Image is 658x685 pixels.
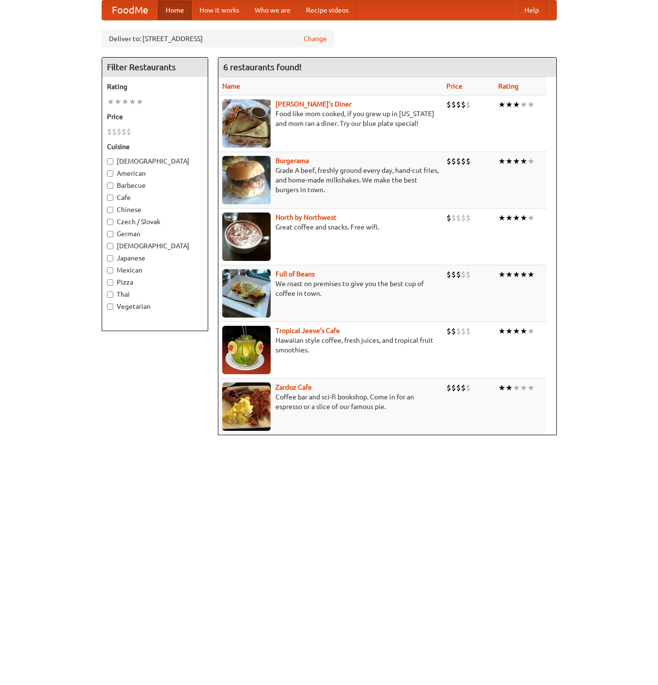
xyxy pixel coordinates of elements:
[527,99,535,110] li: ★
[102,30,334,47] div: Deliver to: [STREET_ADDRESS]
[461,156,466,167] li: $
[520,213,527,223] li: ★
[107,229,203,239] label: German
[456,269,461,280] li: $
[107,289,203,299] label: Thai
[222,82,240,90] a: Name
[114,96,122,107] li: ★
[451,213,456,223] li: $
[107,168,203,178] label: American
[446,382,451,393] li: $
[122,126,126,137] li: $
[117,126,122,137] li: $
[107,195,113,201] input: Cafe
[466,382,471,393] li: $
[136,96,143,107] li: ★
[222,166,439,195] p: Grade A beef, freshly ground every day, hand-cut fries, and home-made milkshakes. We make the bes...
[527,156,535,167] li: ★
[505,382,513,393] li: ★
[461,99,466,110] li: $
[513,326,520,336] li: ★
[466,99,471,110] li: $
[451,382,456,393] li: $
[451,156,456,167] li: $
[446,99,451,110] li: $
[222,156,271,204] img: burgerama.jpg
[107,277,203,287] label: Pizza
[275,157,309,165] a: Burgerama
[520,269,527,280] li: ★
[513,382,520,393] li: ★
[451,99,456,110] li: $
[112,126,117,137] li: $
[107,231,113,237] input: German
[505,213,513,223] li: ★
[451,269,456,280] li: $
[107,304,113,310] input: Vegetarian
[513,99,520,110] li: ★
[222,335,439,355] p: Hawaiian style coffee, fresh juices, and tropical fruit smoothies.
[107,170,113,177] input: American
[527,382,535,393] li: ★
[505,269,513,280] li: ★
[498,269,505,280] li: ★
[107,193,203,202] label: Cafe
[222,382,271,431] img: zardoz.jpg
[456,99,461,110] li: $
[107,126,112,137] li: $
[107,255,113,261] input: Japanese
[107,181,203,190] label: Barbecue
[520,382,527,393] li: ★
[192,0,247,20] a: How it works
[466,326,471,336] li: $
[107,112,203,122] h5: Price
[275,383,312,391] a: Zardoz Cafe
[505,326,513,336] li: ★
[107,265,203,275] label: Mexican
[222,326,271,374] img: jeeves.jpg
[513,269,520,280] li: ★
[498,326,505,336] li: ★
[520,326,527,336] li: ★
[102,0,158,20] a: FoodMe
[275,327,340,335] a: Tropical Jeeve's Cafe
[517,0,547,20] a: Help
[466,213,471,223] li: $
[498,382,505,393] li: ★
[505,156,513,167] li: ★
[107,205,203,214] label: Chinese
[102,58,208,77] h4: Filter Restaurants
[456,156,461,167] li: $
[107,302,203,311] label: Vegetarian
[107,243,113,249] input: [DEMOGRAPHIC_DATA]
[107,183,113,189] input: Barbecue
[461,269,466,280] li: $
[222,269,271,318] img: beans.jpg
[275,270,315,278] a: Full of Beans
[527,213,535,223] li: ★
[456,213,461,223] li: $
[107,96,114,107] li: ★
[247,0,298,20] a: Who we are
[461,382,466,393] li: $
[456,382,461,393] li: $
[446,326,451,336] li: $
[129,96,136,107] li: ★
[107,158,113,165] input: [DEMOGRAPHIC_DATA]
[107,142,203,152] h5: Cuisine
[520,156,527,167] li: ★
[513,213,520,223] li: ★
[461,326,466,336] li: $
[222,109,439,128] p: Food like mom cooked, if you grew up in [US_STATE] and mom ran a diner. Try our blue plate special!
[107,279,113,286] input: Pizza
[107,82,203,91] h5: Rating
[158,0,192,20] a: Home
[466,156,471,167] li: $
[446,156,451,167] li: $
[498,213,505,223] li: ★
[527,326,535,336] li: ★
[107,267,113,274] input: Mexican
[498,156,505,167] li: ★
